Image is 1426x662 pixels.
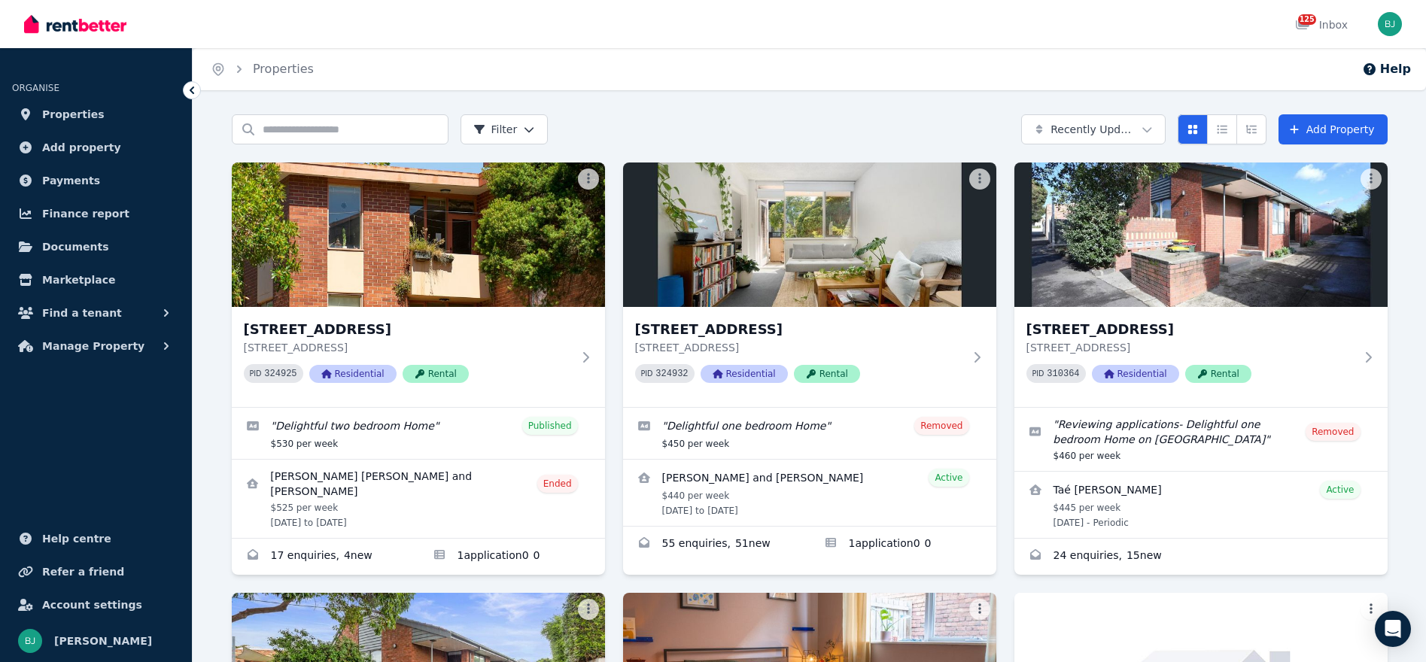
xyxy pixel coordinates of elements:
button: More options [1361,169,1382,190]
code: 324932 [655,369,688,379]
div: Open Intercom Messenger [1375,611,1411,647]
span: Refer a friend [42,563,124,581]
a: Enquiries for 5/282 Langridge Street, Abbotsford [232,539,418,575]
button: More options [969,599,990,620]
a: Edit listing: Reviewing applications- Delightful one bedroom Home on Larnoo Ave [1014,408,1388,471]
a: Refer a friend [12,557,180,587]
button: Filter [461,114,549,144]
button: Card view [1178,114,1208,144]
small: PID [641,369,653,378]
p: [STREET_ADDRESS] [1026,340,1355,355]
span: Add property [42,138,121,156]
span: Marketplace [42,271,115,289]
a: 4/282 Langridge Street, Abbotsford[STREET_ADDRESS][STREET_ADDRESS]PID 324932ResidentialRental [623,162,996,407]
button: More options [578,169,599,190]
button: Help [1362,60,1411,78]
a: Payments [12,165,180,196]
a: View details for LEWELYN BRADLEY TOLLETT and Merina Penanueva [623,460,996,526]
a: View details for Taé Jean Julien [1014,472,1388,538]
a: View details for Leala Rose Carney-Chapus and Jack McGregor-Smith [232,460,605,538]
span: Filter [473,122,518,137]
img: Bom Jin [18,629,42,653]
a: Marketplace [12,265,180,295]
a: Edit listing: Delightful one bedroom Home [623,408,996,459]
a: Add property [12,132,180,162]
p: [STREET_ADDRESS] [244,340,572,355]
span: Documents [42,238,109,256]
a: Help centre [12,524,180,554]
span: Recently Updated [1050,122,1136,137]
span: Residential [1092,365,1179,383]
a: Properties [253,62,314,76]
span: 125 [1298,14,1316,25]
span: Payments [42,172,100,190]
span: Help centre [42,530,111,548]
span: Rental [1185,365,1251,383]
button: Find a tenant [12,298,180,328]
img: unit 5/1 Larnoo Avenue, Brunswick West [1014,162,1388,307]
code: 310364 [1047,369,1079,379]
button: More options [969,169,990,190]
span: Residential [309,365,397,383]
button: Manage Property [12,331,180,361]
a: Account settings [12,590,180,620]
span: Rental [794,365,860,383]
span: Residential [701,365,788,383]
a: Add Property [1279,114,1388,144]
small: PID [1032,369,1044,378]
a: Finance report [12,199,180,229]
button: Expanded list view [1236,114,1266,144]
p: [STREET_ADDRESS] [635,340,963,355]
a: Edit listing: Delightful two bedroom Home [232,408,605,459]
div: View options [1178,114,1266,144]
a: Documents [12,232,180,262]
button: More options [578,599,599,620]
code: 324925 [264,369,296,379]
button: Recently Updated [1021,114,1166,144]
a: 5/282 Langridge Street, Abbotsford[STREET_ADDRESS][STREET_ADDRESS]PID 324925ResidentialRental [232,162,605,407]
a: Applications for 5/282 Langridge Street, Abbotsford [418,539,605,575]
nav: Breadcrumb [193,48,332,90]
span: [PERSON_NAME] [54,632,152,650]
span: Properties [42,105,105,123]
small: PID [250,369,262,378]
span: Manage Property [42,337,144,355]
span: Account settings [42,596,142,614]
a: Enquiries for 4/282 Langridge Street, Abbotsford [623,527,810,563]
a: unit 5/1 Larnoo Avenue, Brunswick West[STREET_ADDRESS][STREET_ADDRESS]PID 310364ResidentialRental [1014,162,1388,407]
span: Find a tenant [42,304,122,322]
img: Bom Jin [1378,12,1402,36]
img: 5/282 Langridge Street, Abbotsford [232,162,605,307]
h3: [STREET_ADDRESS] [244,319,572,340]
span: ORGANISE [12,83,59,93]
img: RentBetter [24,13,126,35]
h3: [STREET_ADDRESS] [1026,319,1355,340]
img: 4/282 Langridge Street, Abbotsford [623,162,996,307]
a: Properties [12,99,180,129]
div: Inbox [1295,17,1348,32]
button: Compact list view [1207,114,1237,144]
span: Finance report [42,205,129,223]
button: More options [1361,599,1382,620]
a: Enquiries for unit 5/1 Larnoo Avenue, Brunswick West [1014,539,1388,575]
h3: [STREET_ADDRESS] [635,319,963,340]
span: Rental [403,365,469,383]
a: Applications for 4/282 Langridge Street, Abbotsford [810,527,996,563]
